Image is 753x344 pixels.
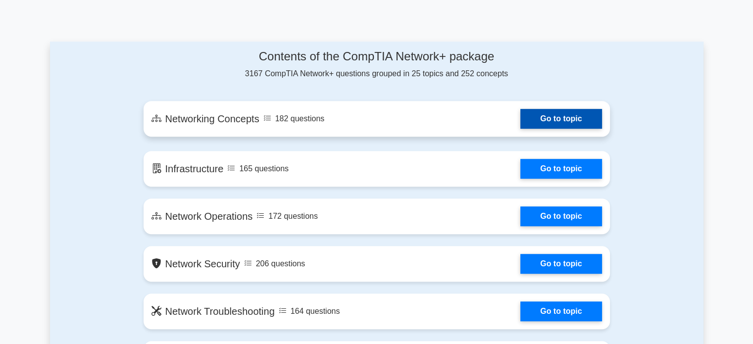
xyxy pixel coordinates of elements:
[520,206,602,226] a: Go to topic
[144,49,610,80] div: 3167 CompTIA Network+ questions grouped in 25 topics and 252 concepts
[520,254,602,274] a: Go to topic
[144,49,610,64] h4: Contents of the CompTIA Network+ package
[520,159,602,179] a: Go to topic
[520,301,602,321] a: Go to topic
[520,109,602,129] a: Go to topic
